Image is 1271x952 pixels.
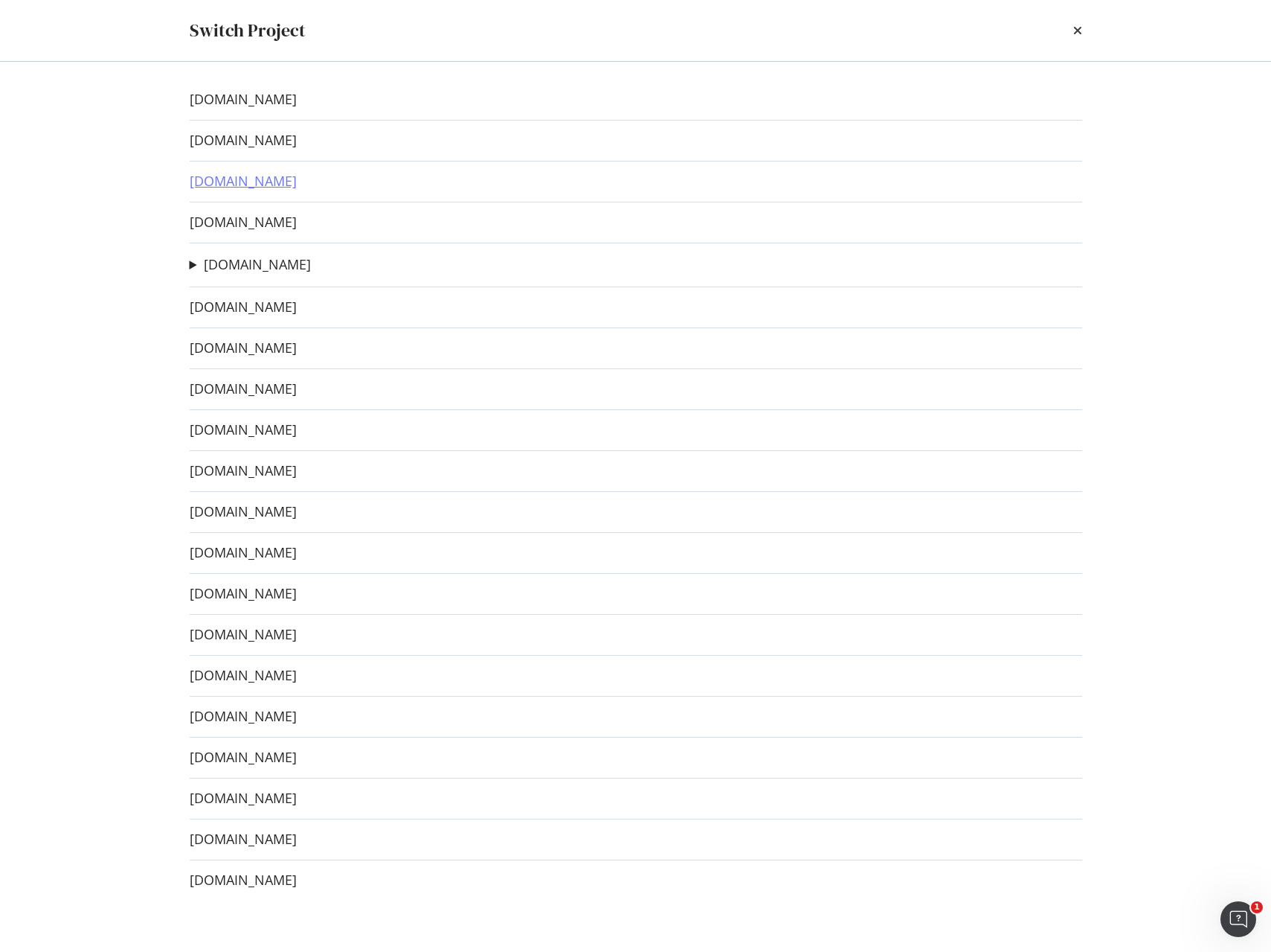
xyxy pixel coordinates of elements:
summary: [DOMAIN_NAME] [190,255,311,275]
a: [DOMAIN_NAME] [190,750,297,765]
a: [DOMAIN_NAME] [190,586,297,601]
a: [DOMAIN_NAME] [190,214,297,230]
a: [DOMAIN_NAME] [190,872,297,888]
a: [DOMAIN_NAME] [190,790,297,806]
a: [DOMAIN_NAME] [190,831,297,847]
a: [DOMAIN_NAME] [190,627,297,642]
a: [DOMAIN_NAME] [190,504,297,520]
a: [DOMAIN_NAME] [190,299,297,315]
a: [DOMAIN_NAME] [190,173,297,189]
div: Switch Project [190,18,306,43]
div: times [1073,18,1082,43]
a: [DOMAIN_NAME] [190,463,297,479]
iframe: Intercom live chat [1220,901,1256,937]
a: [DOMAIN_NAME] [190,381,297,397]
a: [DOMAIN_NAME] [190,132,297,148]
a: [DOMAIN_NAME] [204,257,311,272]
a: [DOMAIN_NAME] [190,668,297,683]
a: [DOMAIN_NAME] [190,340,297,356]
a: [DOMAIN_NAME] [190,709,297,724]
a: [DOMAIN_NAME] [190,545,297,560]
a: [DOMAIN_NAME] [190,422,297,438]
a: [DOMAIN_NAME] [190,92,297,107]
span: 1 [1251,901,1263,913]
